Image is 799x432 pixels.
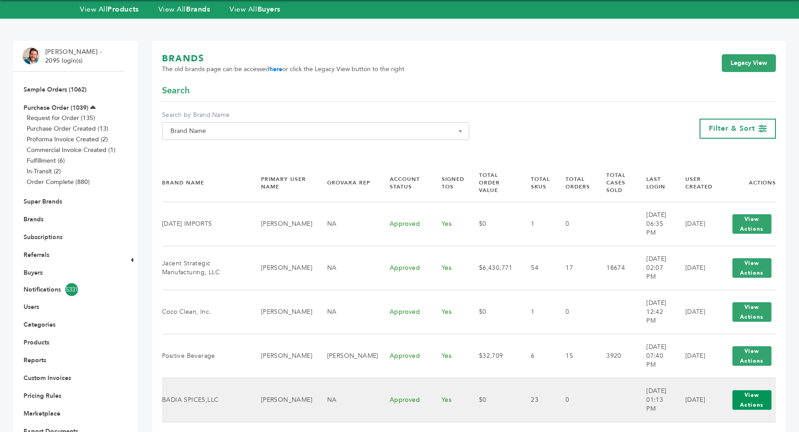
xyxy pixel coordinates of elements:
[554,378,595,422] td: 0
[520,378,554,422] td: 23
[162,334,250,378] td: Positive Beverage
[162,65,404,74] span: The old brands page can be accessed or click the Legacy View button to the right
[24,374,71,382] a: Custom Invoices
[554,164,595,202] th: Total Orders
[379,202,431,246] td: Approved
[554,290,595,334] td: 0
[635,334,674,378] td: [DATE] 07:40 PM
[24,85,87,94] a: Sample Orders (1062)
[316,164,379,202] th: Grovara Rep
[635,202,674,246] td: [DATE] 06:35 PM
[107,4,138,14] strong: Products
[24,268,43,277] a: Buyers
[468,246,520,290] td: $6,430,771
[229,4,281,14] a: View AllBuyers
[554,202,595,246] td: 0
[162,122,469,140] span: Brand Name
[468,164,520,202] th: Total Order Value
[554,334,595,378] td: 15
[674,164,717,202] th: User Created
[250,290,316,334] td: [PERSON_NAME]
[468,378,520,422] td: $0
[674,202,717,246] td: [DATE]
[732,258,771,278] button: View Actions
[24,356,46,364] a: Reports
[316,378,379,422] td: NA
[45,48,104,65] li: [PERSON_NAME] - 2095 login(s)
[595,246,635,290] td: 18674
[431,334,468,378] td: Yes
[24,215,44,224] a: Brands
[162,111,469,120] label: Search by Brand Name
[431,290,468,334] td: Yes
[674,246,717,290] td: [DATE]
[27,114,95,122] a: Request for Order (135)
[635,378,674,422] td: [DATE] 01:13 PM
[379,290,431,334] td: Approved
[595,164,635,202] th: Total Cases Sold
[257,4,281,14] strong: Buyers
[722,54,776,72] a: Legacy View
[635,290,674,334] td: [DATE] 12:42 PM
[520,164,554,202] th: Total SKUs
[162,246,250,290] td: Jacent Strategic Manufacturing, LLC
[162,164,250,202] th: Brand Name
[24,283,114,296] a: Notifications5331
[162,84,190,97] span: Search
[27,135,108,144] a: Proforma Invoice Created (2)
[431,164,468,202] th: Signed TOS
[717,164,776,202] th: Actions
[162,52,404,65] h1: BRANDS
[250,202,316,246] td: [PERSON_NAME]
[520,202,554,246] td: 1
[732,302,771,322] button: View Actions
[316,202,379,246] td: NA
[554,246,595,290] td: 17
[595,334,635,378] td: 3920
[27,156,65,165] a: Fulfillment (6)
[24,409,60,418] a: Marketplace
[732,346,771,366] button: View Actions
[250,246,316,290] td: [PERSON_NAME]
[635,246,674,290] td: [DATE] 02:07 PM
[250,164,316,202] th: Primary User Name
[431,246,468,290] td: Yes
[24,392,61,400] a: Pricing Rules
[468,202,520,246] td: $0
[24,303,39,311] a: Users
[24,233,63,241] a: Subscriptions
[24,197,62,206] a: Super Brands
[269,65,282,73] a: here
[431,202,468,246] td: Yes
[162,202,250,246] td: [DATE] IMPORTS
[24,320,55,329] a: Categories
[27,146,115,154] a: Commercial Invoice Created (1)
[674,334,717,378] td: [DATE]
[24,104,88,112] a: Purchase Order (1039)
[186,4,210,14] strong: Brands
[732,214,771,234] button: View Actions
[65,283,78,296] span: 5331
[162,290,250,334] td: Coco Clean, Inc.
[24,338,49,347] a: Products
[379,246,431,290] td: Approved
[732,390,771,410] button: View Actions
[27,167,61,176] a: In-Transit (2)
[379,334,431,378] td: Approved
[520,290,554,334] td: 1
[250,378,316,422] td: [PERSON_NAME]
[316,246,379,290] td: NA
[635,164,674,202] th: Last Login
[520,334,554,378] td: 6
[27,178,90,186] a: Order Complete (880)
[379,164,431,202] th: Account Status
[158,4,210,14] a: View AllBrands
[250,334,316,378] td: [PERSON_NAME]
[468,334,520,378] td: $32,709
[80,4,139,14] a: View AllProducts
[709,124,755,133] span: Filter & Sort
[167,125,464,137] span: Brand Name
[674,378,717,422] td: [DATE]
[379,378,431,422] td: Approved
[674,290,717,334] td: [DATE]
